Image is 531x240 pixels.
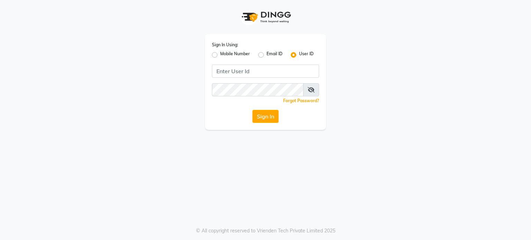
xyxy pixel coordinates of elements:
[267,51,282,59] label: Email ID
[212,83,304,96] input: Username
[299,51,314,59] label: User ID
[220,51,250,59] label: Mobile Number
[212,42,238,48] label: Sign In Using:
[283,98,319,103] a: Forgot Password?
[212,65,319,78] input: Username
[252,110,279,123] button: Sign In
[238,7,293,27] img: logo1.svg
